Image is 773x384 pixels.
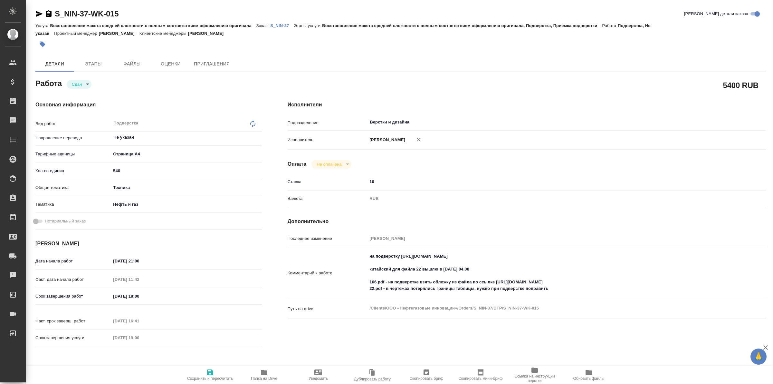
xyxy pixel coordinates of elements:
p: Срок завершения услуги [35,335,111,341]
span: 🙏 [753,350,764,363]
p: [PERSON_NAME] [188,31,228,36]
p: Путь на drive [288,306,367,312]
p: Восстановление макета средней сложности с полным соответствием оформлению оригинала, Подверстка, ... [322,23,602,28]
h4: Оплата [288,160,307,168]
p: Тарифные единицы [35,151,111,157]
input: Пустое поле [111,275,167,284]
span: Дублировать работу [354,377,391,381]
p: Этапы услуги [294,23,322,28]
p: Комментарий к работе [288,270,367,276]
div: Страница А4 [111,149,262,160]
button: Open [722,122,724,123]
p: Срок завершения работ [35,293,111,300]
p: Направление перевода [35,135,111,141]
span: Оценки [155,60,186,68]
p: Кол-во единиц [35,168,111,174]
button: Обновить файлы [562,366,616,384]
button: Скопировать ссылку для ЯМессенджера [35,10,43,18]
textarea: на подверстку [URL][DOMAIN_NAME] китайский для файла 22 вышлю в [DATE] 04.08 166.pdf - на подверс... [367,251,726,294]
h4: Дополнительно [288,218,766,225]
span: Файлы [117,60,148,68]
p: Исполнитель [288,137,367,143]
p: Валюта [288,195,367,202]
button: Сохранить и пересчитать [183,366,237,384]
span: Ссылка на инструкции верстки [511,374,558,383]
p: Вид работ [35,121,111,127]
span: Уведомить [309,376,328,381]
button: Ссылка на инструкции верстки [508,366,562,384]
button: Open [258,137,260,138]
p: Общая тематика [35,184,111,191]
p: Заказ: [256,23,270,28]
p: Ставка [288,179,367,185]
input: ✎ Введи что-нибудь [111,166,262,175]
button: Добавить тэг [35,37,50,51]
p: Работа [602,23,618,28]
p: Подразделение [288,120,367,126]
button: Уведомить [291,366,345,384]
span: Приглашения [194,60,230,68]
p: Восстановление макета средней сложности с полным соответствием оформлению оригинала [50,23,256,28]
input: ✎ Введи что-нибудь [111,291,167,301]
button: Дублировать работу [345,366,399,384]
span: Обновить файлы [573,376,605,381]
button: Сдан [70,82,84,87]
p: [PERSON_NAME] [367,137,405,143]
input: ✎ Введи что-нибудь [111,256,167,266]
input: ✎ Введи что-нибудь [367,177,726,186]
span: Папка на Drive [251,376,277,381]
p: Факт. срок заверш. работ [35,318,111,324]
span: Этапы [78,60,109,68]
span: Сохранить и пересчитать [187,376,233,381]
span: Детали [39,60,70,68]
p: [PERSON_NAME] [99,31,139,36]
button: Удалить исполнителя [412,133,426,147]
button: Папка на Drive [237,366,291,384]
h4: Исполнители [288,101,766,109]
input: Пустое поле [111,316,167,326]
span: Скопировать бриф [409,376,443,381]
button: Скопировать ссылку [45,10,52,18]
span: Скопировать мини-бриф [458,376,502,381]
p: Факт. дата начала работ [35,276,111,283]
h2: Работа [35,77,62,89]
div: Нефть и газ [111,199,262,210]
button: Скопировать мини-бриф [453,366,508,384]
p: Последнее изменение [288,235,367,242]
textarea: /Clients/ООО «Нефтегазовые инновации»/Orders/S_NIN-37/DTP/S_NIN-37-WK-015 [367,303,726,314]
span: [PERSON_NAME] детали заказа [684,11,748,17]
a: S_NIN-37 [270,23,294,28]
button: Не оплачена [315,162,343,167]
p: Тематика [35,201,111,208]
a: S_NIN-37-WK-015 [55,9,119,18]
button: 🙏 [750,349,767,365]
p: Клиентские менеджеры [139,31,188,36]
div: Техника [111,182,262,193]
p: Проектный менеджер [54,31,99,36]
h4: Основная информация [35,101,262,109]
div: RUB [367,193,726,204]
p: Услуга [35,23,50,28]
div: Сдан [311,160,351,169]
h2: 5400 RUB [723,80,759,91]
input: Пустое поле [111,333,167,342]
button: Скопировать бриф [399,366,453,384]
div: Сдан [67,80,91,89]
p: Дата начала работ [35,258,111,264]
h4: [PERSON_NAME] [35,240,262,248]
input: Пустое поле [367,234,726,243]
span: Нотариальный заказ [45,218,86,224]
